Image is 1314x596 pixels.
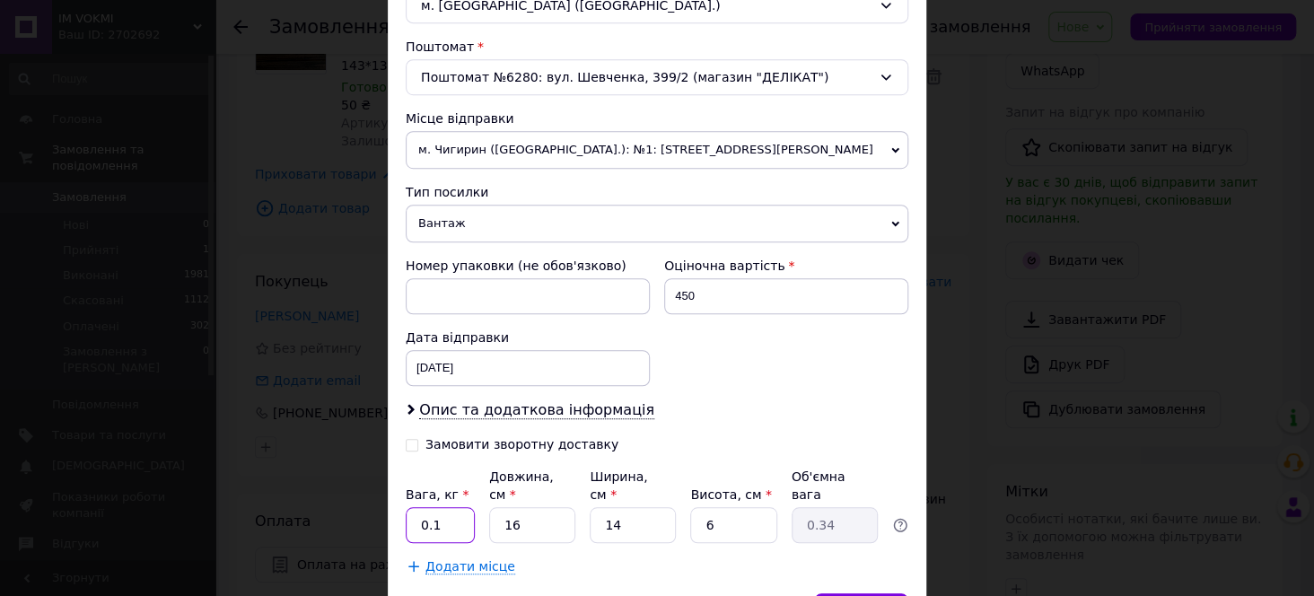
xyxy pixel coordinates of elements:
[406,329,650,346] div: Дата відправки
[406,38,908,56] div: Поштомат
[406,111,514,126] span: Місце відправки
[406,257,650,275] div: Номер упаковки (не обов'язково)
[406,487,469,502] label: Вага, кг
[664,257,908,275] div: Оціночна вартість
[419,401,654,419] span: Опис та додаткова інформація
[425,437,618,452] div: Замовити зворотну доставку
[690,487,771,502] label: Висота, см
[406,131,908,169] span: м. Чигирин ([GEOGRAPHIC_DATA].): №1: [STREET_ADDRESS][PERSON_NAME]
[489,469,554,502] label: Довжина, см
[406,185,488,199] span: Тип посилки
[425,559,515,574] span: Додати місце
[406,59,908,95] div: Поштомат №6280: вул. Шевченка, 399/2 (магазин "ДЕЛІКАТ")
[590,469,647,502] label: Ширина, см
[792,468,878,504] div: Об'ємна вага
[406,205,908,242] span: Вантаж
